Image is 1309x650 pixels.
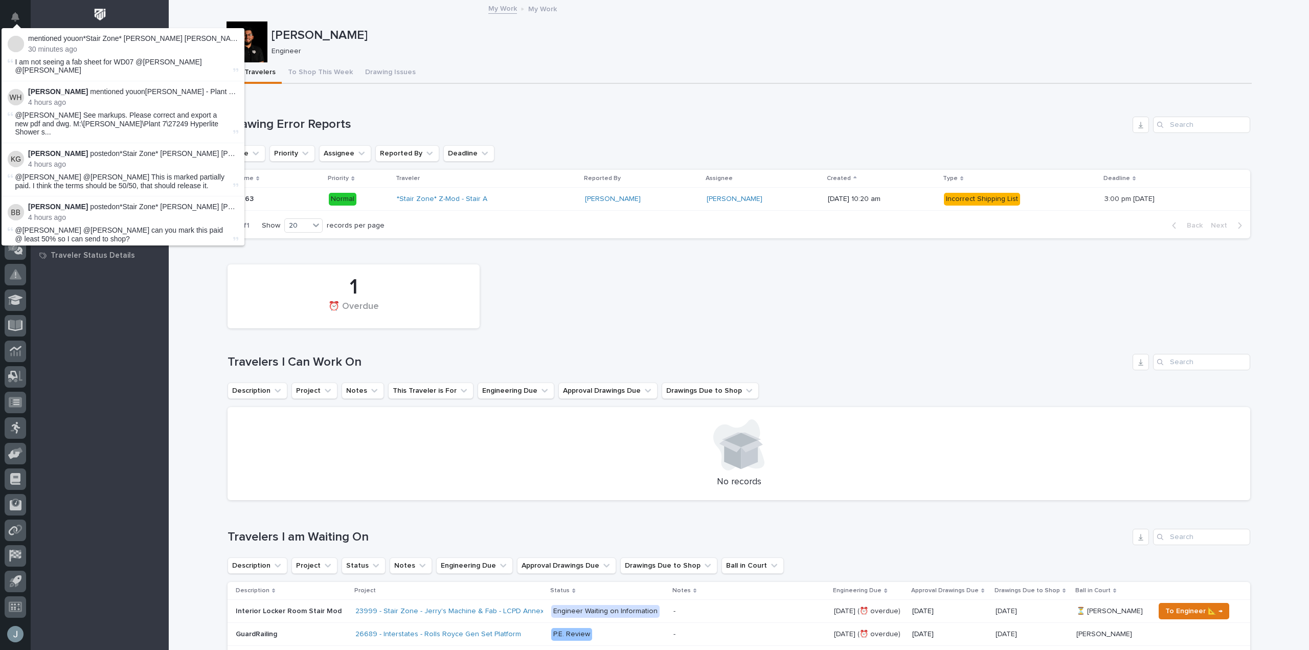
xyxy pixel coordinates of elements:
button: Project [291,383,337,399]
a: *Stair Zone* [PERSON_NAME] [PERSON_NAME] - Old Elevator - NID Switchback Stair [120,149,399,158]
p: 30 minutes ago [28,45,238,54]
button: Next [1207,221,1250,230]
p: Notes [672,585,691,596]
button: Deadline [443,145,494,162]
img: Workspace Logo [91,5,109,24]
a: Traveler Status Details [31,248,169,263]
a: *Stair Zone* [PERSON_NAME] [PERSON_NAME] - Old Elevator - NID Switchback Stair [120,203,399,211]
a: 26689 - Interstates - Rolls Royce Gen Set Platform [355,630,521,639]
div: 20 [285,220,309,231]
img: Kendra Gingerich [8,151,24,167]
strong: [PERSON_NAME] [28,149,88,158]
div: ⏰ Overdue [245,301,462,323]
button: Description [228,557,287,574]
p: My Work [528,3,557,14]
p: Traveler [396,173,420,184]
p: 4 hours ago [28,160,238,169]
p: posted on : [28,149,238,158]
p: [DATE] [912,607,987,616]
p: Engineering Due [833,585,882,596]
button: Drawing Issues [359,62,422,84]
button: Back [1164,221,1207,230]
p: Interior Locker Room Stair Mod [236,605,344,616]
img: Wynne Hochstetler [8,89,24,105]
input: Search [1153,354,1250,370]
div: Search [1153,529,1250,545]
button: Reported By [375,145,439,162]
p: [DATE] (⏰ overdue) [834,605,902,616]
div: P.E. Review [551,628,592,641]
button: Drawings Due to Shop [620,557,717,574]
p: posted on : [28,203,238,211]
p: [DATE] [996,605,1019,616]
strong: [PERSON_NAME] [28,87,88,96]
button: This Traveler is For [388,383,473,399]
p: [DATE] 10:20 am [828,195,935,204]
button: Approval Drawings Due [517,557,616,574]
a: *Stair Zone* [PERSON_NAME] [PERSON_NAME] - Old Elevator - NID Switchback Stair [83,34,363,42]
p: Engineer [272,47,1244,56]
tr: GuardRailingGuardRailing 26689 - Interstates - Rolls Royce Gen Set Platform P.E. Review- [DATE] (... [228,623,1250,646]
button: Assignee [319,145,371,162]
button: Description [228,383,287,399]
h1: Drawing Error Reports [228,117,1129,132]
p: Assignee [706,173,733,184]
p: Ball in Court [1075,585,1111,596]
button: Type [228,145,265,162]
button: Notifications [5,6,26,28]
input: Search [1153,117,1250,133]
button: users-avatar [5,623,26,645]
tr: Interior Locker Room Stair ModInterior Locker Room Stair Mod 23999 - Stair Zone - Jerry's Machine... [228,600,1250,623]
p: Type [943,173,958,184]
button: Approval Drawings Due [558,383,658,399]
p: mentioned you on : [28,34,238,43]
h1: Travelers I am Waiting On [228,530,1129,545]
p: Reported By [584,173,621,184]
p: mentioned you on : [28,87,238,96]
p: #963 [236,193,256,204]
tr: #963#963 Normal*Stair Zone* Z-Mod - Stair A [PERSON_NAME] [PERSON_NAME] [DATE] 10:20 amIncorrect ... [228,188,1250,211]
div: Incorrect Shipping List [944,193,1020,206]
span: Back [1181,221,1203,230]
p: Show [262,221,280,230]
div: Normal [329,193,356,206]
p: [PERSON_NAME] [1076,628,1134,639]
p: [DATE] [996,628,1019,639]
button: To Shop This Week [282,62,359,84]
p: No records [240,477,1238,488]
div: Notifications [13,12,26,29]
a: [PERSON_NAME] - Plant 7 - Hyperlite Shower Set System [145,87,332,96]
p: Project [354,585,376,596]
button: My Travelers [227,62,282,84]
div: - [673,630,675,639]
a: My Work [488,2,517,14]
p: [PERSON_NAME] [272,28,1248,43]
button: Engineering Due [478,383,554,399]
p: [DATE] [912,630,987,639]
p: ⏳ [PERSON_NAME] [1076,605,1145,616]
span: Next [1211,221,1233,230]
button: Priority [269,145,315,162]
a: [PERSON_NAME] [707,195,762,204]
p: Approval Drawings Due [911,585,979,596]
button: Status [342,557,386,574]
button: Notes [342,383,384,399]
button: Drawings Due to Shop [662,383,759,399]
p: Status [550,585,570,596]
a: *Stair Zone* Z-Mod - Stair A [397,195,487,204]
button: Ball in Court [721,557,784,574]
span: To Engineer 📐 → [1165,605,1223,617]
span: @[PERSON_NAME] @[PERSON_NAME] This is marked partially paid. I think the terms should be 50/50, t... [15,173,224,190]
p: Deadline [1103,173,1130,184]
p: 4 hours ago [28,213,238,222]
p: Description [236,585,269,596]
button: Notes [390,557,432,574]
a: 23999 - Stair Zone - Jerry's Machine & Fab - LCPD Annex [355,607,544,616]
a: [PERSON_NAME] [585,195,641,204]
strong: [PERSON_NAME] [28,203,88,211]
span: @[PERSON_NAME] @[PERSON_NAME] can you mark this paid @ least 50% so I can send to shop? [15,226,223,243]
span: I am not seeing a fab sheet for WD07 @[PERSON_NAME] @[PERSON_NAME] [15,58,202,75]
button: Engineering Due [436,557,513,574]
